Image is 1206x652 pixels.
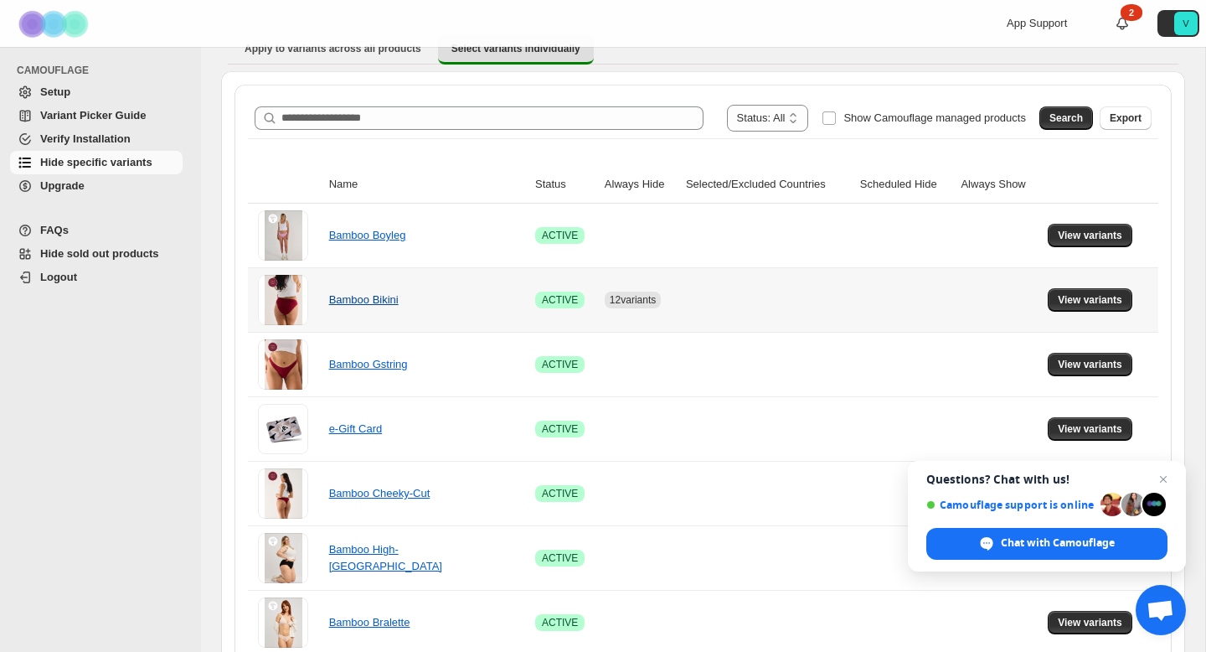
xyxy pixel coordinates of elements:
span: ACTIVE [542,229,578,242]
th: Status [530,166,600,204]
span: Upgrade [40,179,85,192]
a: Bamboo Bikini [329,293,399,306]
a: Bamboo Gstring [329,358,408,370]
span: Setup [40,85,70,98]
button: Avatar with initials V [1157,10,1199,37]
span: View variants [1058,616,1122,629]
span: Hide sold out products [40,247,159,260]
span: Show Camouflage managed products [843,111,1026,124]
span: ACTIVE [542,487,578,500]
a: Logout [10,266,183,289]
span: CAMOUFLAGE [17,64,189,77]
button: View variants [1048,224,1132,247]
div: 2 [1121,4,1142,21]
span: View variants [1058,229,1122,242]
button: Export [1100,106,1152,130]
th: Selected/Excluded Countries [681,166,855,204]
th: Name [324,166,530,204]
span: Select variants individually [451,42,580,55]
a: Upgrade [10,174,183,198]
button: View variants [1048,417,1132,441]
span: App Support [1007,17,1067,29]
a: Bamboo Boyleg [329,229,406,241]
a: Hide sold out products [10,242,183,266]
th: Scheduled Hide [855,166,956,204]
th: Always Show [956,166,1043,204]
button: Apply to variants across all products [231,35,435,62]
span: Apply to variants across all products [245,42,421,55]
span: ACTIVE [542,293,578,307]
span: Search [1049,111,1083,125]
a: Verify Installation [10,127,183,151]
button: View variants [1048,288,1132,312]
span: Avatar with initials V [1174,12,1198,35]
span: Export [1110,111,1142,125]
a: Bamboo High-[GEOGRAPHIC_DATA] [329,543,442,572]
img: Camouflage [13,1,97,47]
span: Questions? Chat with us! [926,473,1167,486]
span: Chat with Camouflage [1001,536,1115,551]
span: Verify Installation [40,132,131,145]
a: 2 [1114,15,1131,32]
button: Select variants individually [438,35,594,65]
span: ACTIVE [542,422,578,436]
button: Search [1039,106,1093,130]
span: FAQs [40,224,69,236]
a: Setup [10,80,183,104]
span: ACTIVE [542,358,578,371]
a: Variant Picker Guide [10,104,183,127]
a: Bamboo Bralette [329,616,410,629]
span: View variants [1058,358,1122,371]
span: ACTIVE [542,551,578,565]
th: Always Hide [600,166,681,204]
span: View variants [1058,293,1122,307]
button: View variants [1048,353,1132,376]
a: Open chat [1136,585,1186,635]
span: View variants [1058,422,1122,436]
button: View variants [1048,611,1132,634]
text: V [1183,18,1189,28]
span: Variant Picker Guide [40,109,146,122]
span: 12 variants [610,294,656,306]
span: Hide specific variants [40,156,152,168]
span: Logout [40,271,77,283]
a: Bamboo Cheeky-Cut [329,487,430,499]
a: FAQs [10,219,183,242]
a: e-Gift Card [329,422,383,435]
a: Hide specific variants [10,151,183,174]
span: Camouflage support is online [926,499,1095,511]
span: ACTIVE [542,616,578,629]
span: Chat with Camouflage [926,528,1167,560]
